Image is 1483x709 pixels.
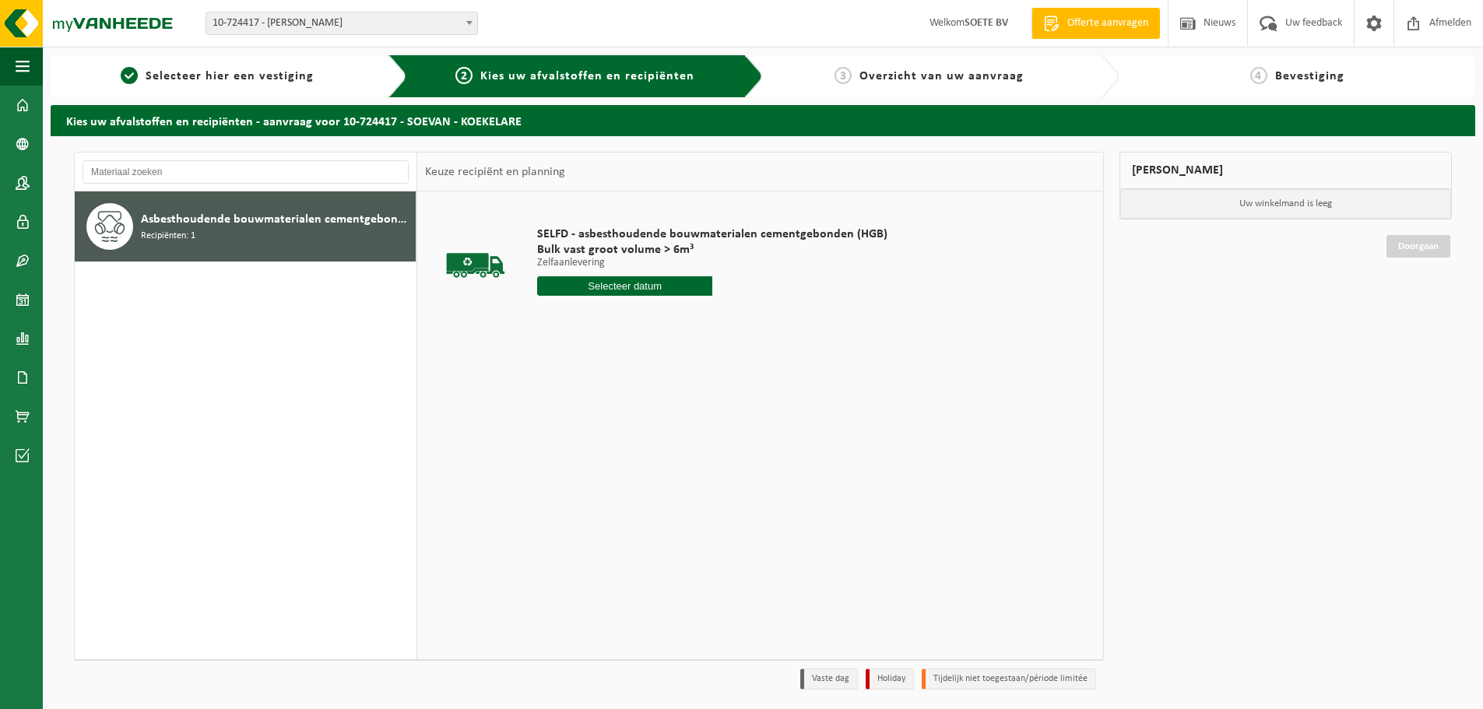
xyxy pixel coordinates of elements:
span: 1 [121,67,138,84]
span: Recipiënten: 1 [141,229,195,244]
li: Vaste dag [800,669,858,690]
span: Overzicht van uw aanvraag [859,70,1024,82]
span: SELFD - asbesthoudende bouwmaterialen cementgebonden (HGB) [537,226,887,242]
div: [PERSON_NAME] [1119,152,1453,189]
input: Selecteer datum [537,276,712,296]
span: Asbesthoudende bouwmaterialen cementgebonden (hechtgebonden) [141,210,412,229]
span: Selecteer hier een vestiging [146,70,314,82]
span: 2 [455,67,473,84]
a: 1Selecteer hier een vestiging [58,67,376,86]
p: Zelfaanlevering [537,258,887,269]
li: Tijdelijk niet toegestaan/période limitée [922,669,1096,690]
span: 3 [835,67,852,84]
p: Uw winkelmand is leeg [1120,189,1452,219]
li: Holiday [866,669,914,690]
input: Materiaal zoeken [83,160,409,184]
div: Keuze recipiënt en planning [417,153,573,191]
button: Asbesthoudende bouwmaterialen cementgebonden (hechtgebonden) Recipiënten: 1 [75,191,416,261]
a: Doorgaan [1386,235,1450,258]
span: Kies uw afvalstoffen en recipiënten [480,70,694,82]
span: Bulk vast groot volume > 6m³ [537,242,887,258]
span: Offerte aanvragen [1063,16,1152,31]
span: Bevestiging [1275,70,1344,82]
h2: Kies uw afvalstoffen en recipiënten - aanvraag voor 10-724417 - SOEVAN - KOEKELARE [51,105,1475,135]
strong: SOETE BV [965,17,1008,29]
span: 4 [1250,67,1267,84]
span: 10-724417 - SOEVAN - KOEKELARE [206,12,478,35]
span: 10-724417 - SOEVAN - KOEKELARE [206,12,477,34]
a: Offerte aanvragen [1031,8,1160,39]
